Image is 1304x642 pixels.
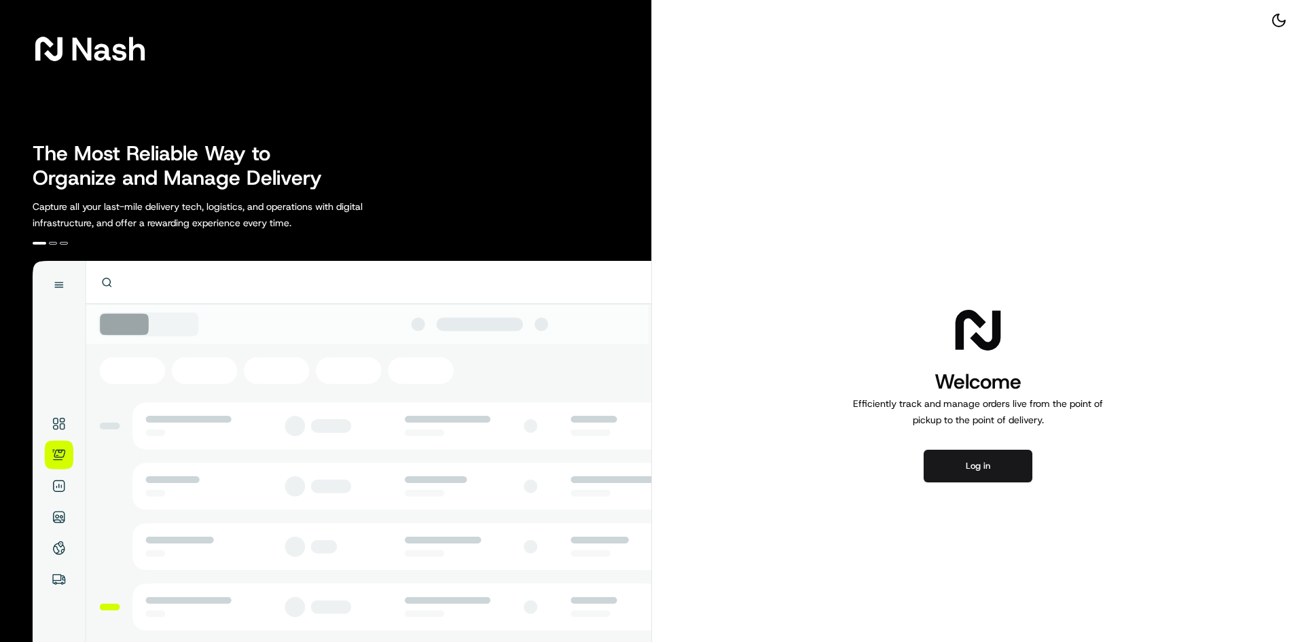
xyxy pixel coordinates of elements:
[33,198,424,231] p: Capture all your last-mile delivery tech, logistics, and operations with digital infrastructure, ...
[71,35,146,63] span: Nash
[924,450,1032,482] button: Log in
[848,395,1108,428] p: Efficiently track and manage orders live from the point of pickup to the point of delivery.
[33,141,337,190] h2: The Most Reliable Way to Organize and Manage Delivery
[848,368,1108,395] h1: Welcome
